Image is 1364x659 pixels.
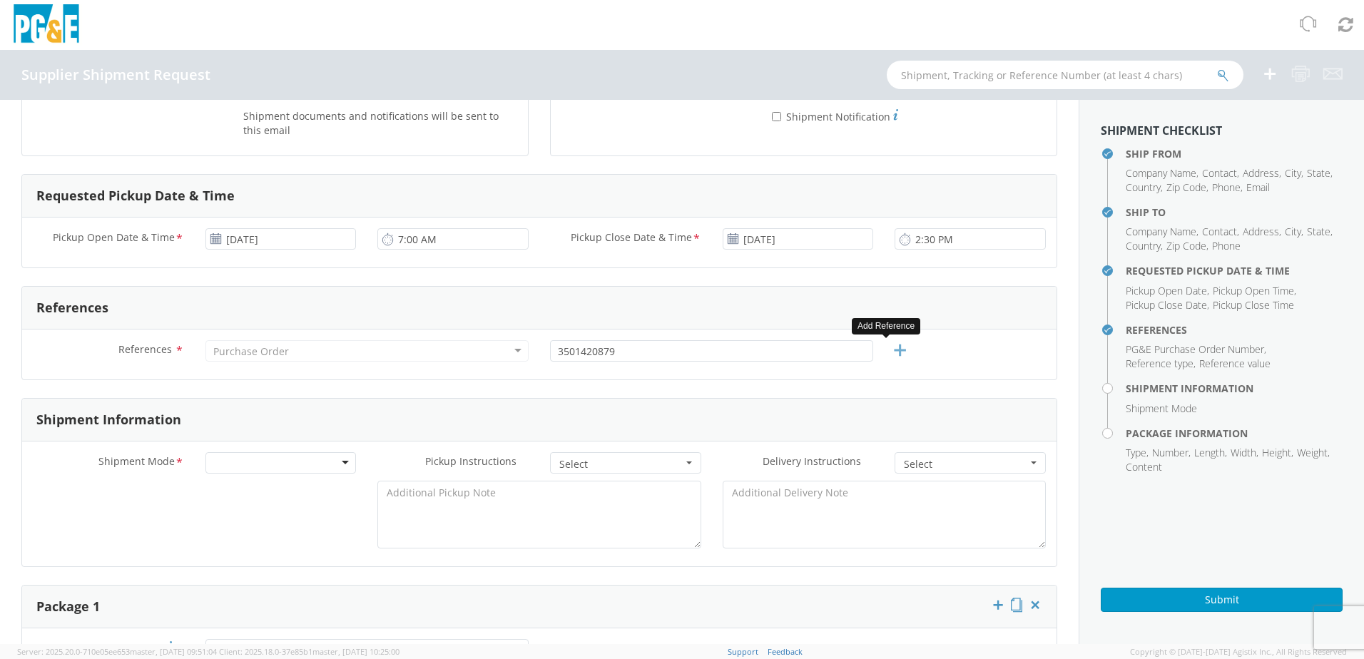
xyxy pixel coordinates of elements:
[1262,446,1291,459] span: Height
[887,61,1243,89] input: Shipment, Tracking or Reference Number (at least 4 chars)
[1194,446,1225,459] span: Length
[1126,342,1266,357] li: ,
[1126,239,1163,253] li: ,
[728,646,758,657] a: Support
[1126,325,1343,335] h4: References
[1101,123,1222,138] strong: Shipment Checklist
[1307,225,1330,238] span: State
[1307,225,1333,239] li: ,
[1213,298,1294,312] span: Pickup Close Time
[213,344,289,359] div: Purchase Order
[130,646,217,657] span: master, [DATE] 09:51:04
[1307,166,1333,180] li: ,
[1126,166,1196,180] span: Company Name
[1166,180,1208,195] li: ,
[36,189,235,203] h3: Requested Pickup Date & Time
[1126,460,1162,474] span: Content
[1285,225,1301,238] span: City
[1126,166,1198,180] li: ,
[1101,588,1343,612] button: Submit
[1213,284,1294,297] span: Pickup Open Time
[243,107,517,138] label: Shipment documents and notifications will be sent to this email
[904,457,1027,471] span: Select
[1126,357,1193,370] span: Reference type
[1212,180,1243,195] li: ,
[1126,383,1343,394] h4: Shipment Information
[772,107,898,124] label: Shipment Notification
[312,646,399,657] span: master, [DATE] 10:25:00
[36,413,181,427] h3: Shipment Information
[1297,446,1330,460] li: ,
[1126,284,1209,298] li: ,
[1126,225,1196,238] span: Company Name
[550,340,873,362] input: 10 Digit PG&E PO Number
[772,112,781,121] input: Shipment Notification
[1243,166,1281,180] li: ,
[1199,357,1271,370] span: Reference value
[1212,239,1241,252] span: Phone
[11,4,82,46] img: pge-logo-06675f144f4cfa6a6814.png
[1126,298,1209,312] li: ,
[571,230,692,247] span: Pickup Close Date & Time
[559,457,683,471] span: Select
[1285,225,1303,239] li: ,
[1243,225,1281,239] li: ,
[53,230,175,247] span: Pickup Open Date & Time
[1126,180,1163,195] li: ,
[1126,207,1343,218] h4: Ship To
[1126,180,1161,194] span: Country
[1152,446,1189,459] span: Number
[425,454,516,468] span: Pickup Instructions
[768,646,803,657] a: Feedback
[1231,446,1258,460] li: ,
[1285,166,1303,180] li: ,
[763,454,861,468] span: Delivery Instructions
[1307,166,1330,180] span: State
[141,642,164,655] span: Type
[219,646,399,657] span: Client: 2025.18.0-37e85b1
[1166,180,1206,194] span: Zip Code
[1126,239,1161,252] span: Country
[1213,284,1296,298] li: ,
[1126,148,1343,159] h4: Ship From
[852,318,920,334] div: Add Reference
[1126,446,1146,459] span: Type
[1126,265,1343,276] h4: Requested Pickup Date & Time
[1202,166,1239,180] li: ,
[1202,225,1239,239] li: ,
[1126,284,1207,297] span: Pickup Open Date
[1202,225,1237,238] span: Contact
[98,454,175,471] span: Shipment Mode
[1126,402,1197,415] span: Shipment Mode
[1246,180,1270,194] span: Email
[1212,180,1241,194] span: Phone
[1126,342,1264,356] span: PG&E Purchase Order Number
[1126,225,1198,239] li: ,
[118,342,172,356] span: References
[1126,446,1149,460] li: ,
[1202,166,1237,180] span: Contact
[1126,357,1196,371] li: ,
[1166,239,1208,253] li: ,
[1152,446,1191,460] li: ,
[1285,166,1301,180] span: City
[1262,446,1293,460] li: ,
[1243,225,1279,238] span: Address
[1243,166,1279,180] span: Address
[1126,298,1207,312] span: Pickup Close Date
[1231,446,1256,459] span: Width
[1130,646,1347,658] span: Copyright © [DATE]-[DATE] Agistix Inc., All Rights Reserved
[36,600,100,614] h3: Package 1
[550,452,701,474] button: Select
[36,301,108,315] h3: References
[1297,446,1328,459] span: Weight
[1126,428,1343,439] h4: Package Information
[1194,446,1227,460] li: ,
[21,67,210,83] h4: Supplier Shipment Request
[1166,239,1206,252] span: Zip Code
[17,646,217,657] span: Server: 2025.20.0-710e05ee653
[895,452,1046,474] button: Select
